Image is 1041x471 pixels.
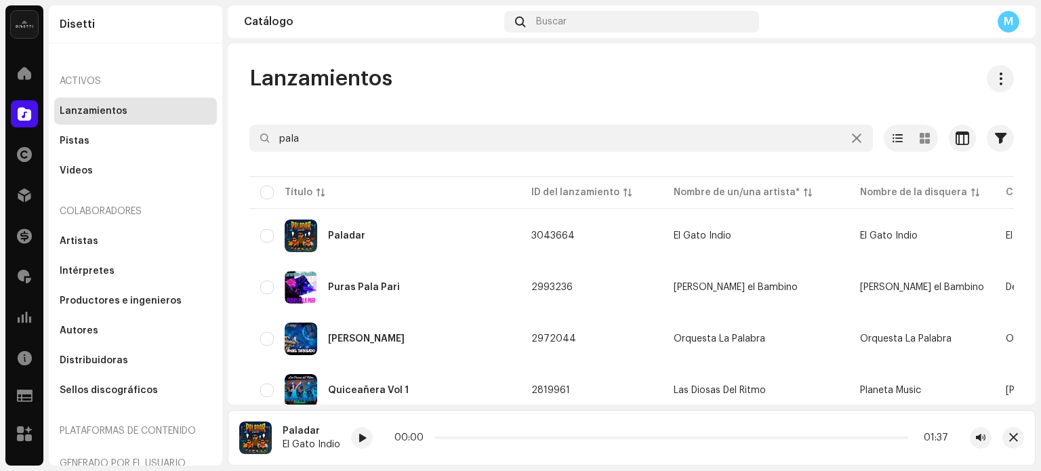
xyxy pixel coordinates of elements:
div: ID del lanzamiento [531,186,619,199]
div: Videos [60,165,93,176]
div: Distribuidoras [60,355,128,366]
span: Planeta Music [860,386,921,395]
div: Catálogo [244,16,499,27]
div: Las Diosas Del Ritmo [674,386,766,395]
span: Orquesta La Palabra [674,334,838,344]
div: [PERSON_NAME] el Bambino [674,283,798,292]
span: Lanzamientos [249,65,392,92]
span: El Gato Indio [674,231,838,241]
span: Orquesta La Palabra [860,334,952,344]
re-m-nav-item: Sellos discográficos [54,377,217,404]
div: Lanzamientos [60,106,127,117]
div: Orquesta La Palabra [674,334,765,344]
div: Intérpretes [60,266,115,277]
img: 416197ef-3ea1-4162-8a12-c1689258d009 [285,271,317,304]
re-m-nav-item: Pistas [54,127,217,155]
div: Título [285,186,312,199]
re-a-nav-header: Activos [54,65,217,98]
re-m-nav-item: Productores e ingenieros [54,287,217,314]
re-m-nav-item: Videos [54,157,217,184]
div: 00:00 [394,432,429,443]
div: Productores e ingenieros [60,295,182,306]
span: Buscar [536,16,567,27]
div: Nombre de la disquera [860,186,967,199]
div: 01:37 [914,432,948,443]
span: Tarantino el Bambino [674,283,838,292]
re-m-nav-item: Intérpretes [54,258,217,285]
div: Artistas [60,236,98,247]
re-m-nav-item: Distribuidoras [54,347,217,374]
div: Paladar [283,426,340,436]
div: El Gato Indio [283,439,340,450]
img: 4c3312f1-a205-48bf-a2fa-a81d1f06b20f [239,422,272,454]
div: Paladar [328,231,365,241]
div: Autores [60,325,98,336]
re-a-nav-header: Colaboradores [54,195,217,228]
span: Tarantino el Bambino [860,283,984,292]
span: 3043664 [531,231,575,241]
input: Buscar [249,125,873,152]
span: Las Diosas Del Ritmo [674,386,838,395]
re-m-nav-item: Autores [54,317,217,344]
span: 2819961 [531,386,570,395]
div: Quiceañera Vol 1 [328,386,409,395]
img: 17bc2b60-02b8-47b7-a3bf-d830c5002d77 [285,323,317,355]
div: Puras Pala Pari [328,283,400,292]
span: 2972044 [531,334,576,344]
span: 2993236 [531,283,573,292]
img: 4c3312f1-a205-48bf-a2fa-a81d1f06b20f [285,220,317,252]
span: El Gato Indio [860,231,918,241]
re-m-nav-item: Lanzamientos [54,98,217,125]
div: Pistas [60,136,89,146]
img: 738f4481-dafa-46f4-aa55-98517cae09c3 [285,374,317,407]
div: M [998,11,1019,33]
img: 02a7c2d3-3c89-4098-b12f-2ff2945c95ee [11,11,38,38]
div: Ángel Desolado [328,334,405,344]
div: El Gato Indio [674,231,731,241]
re-m-nav-item: Artistas [54,228,217,255]
div: Sellos discográficos [60,385,158,396]
div: Nombre de un/una artista* [674,186,800,199]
